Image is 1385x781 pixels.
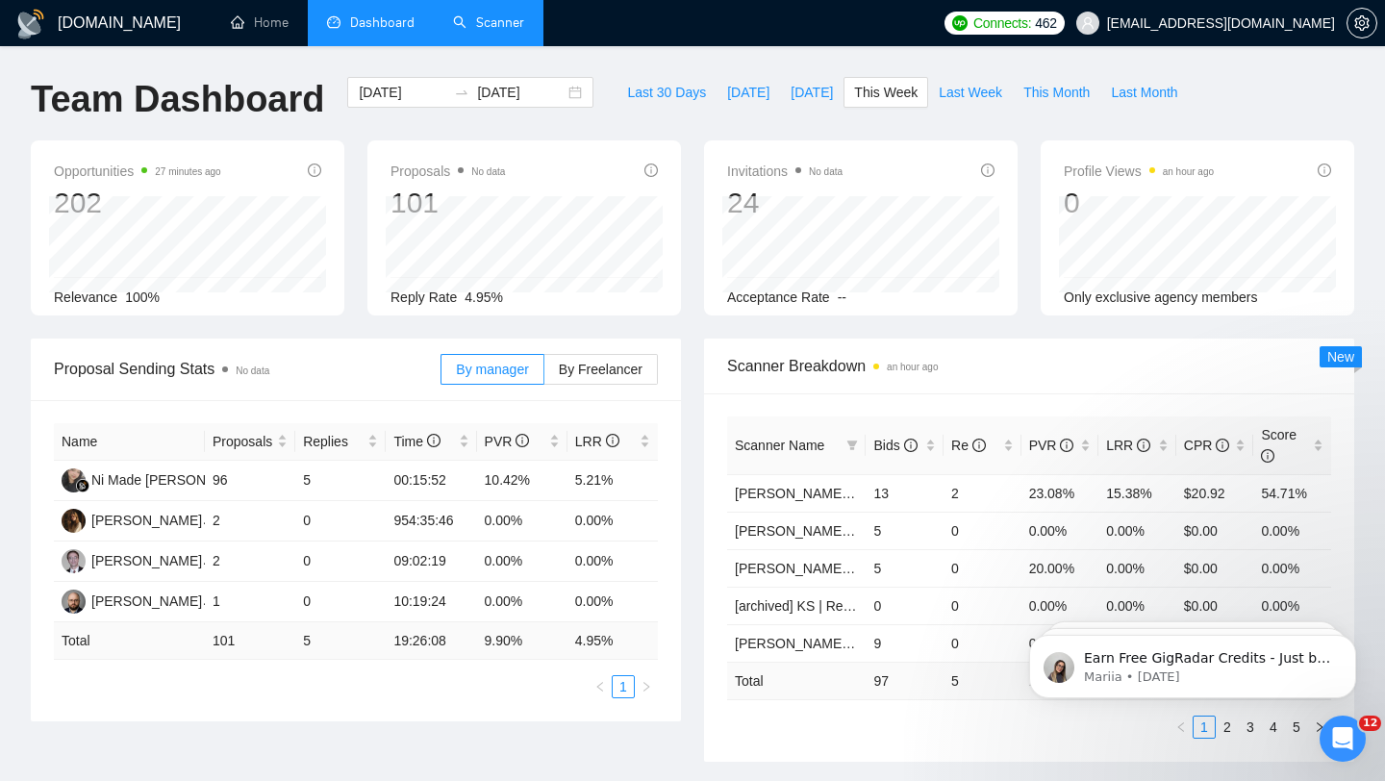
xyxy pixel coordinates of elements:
th: Name [54,423,205,461]
span: Score [1261,427,1297,464]
button: Last Week [928,77,1013,108]
td: 0.00% [567,501,658,542]
span: info-circle [644,164,658,177]
span: LRR [575,434,619,449]
td: 96 [205,461,295,501]
img: VP [62,549,86,573]
td: 10.42% [477,461,567,501]
td: 5 [295,622,386,660]
button: [DATE] [780,77,844,108]
a: homeHome [231,14,289,31]
span: Relevance [54,290,117,305]
span: Scanner Name [735,438,824,453]
img: upwork-logo.png [952,15,968,31]
div: 0 [1064,185,1214,221]
span: No data [471,166,505,177]
span: info-circle [308,164,321,177]
span: info-circle [1318,164,1331,177]
div: 101 [390,185,505,221]
a: [PERSON_NAME] | Low Code | AO [735,486,946,501]
span: Time [393,434,440,449]
span: right [641,681,652,693]
span: By Freelancer [559,362,642,377]
td: 9.90 % [477,622,567,660]
li: 1 [612,675,635,698]
span: Proposals [213,431,273,452]
span: left [594,681,606,693]
button: setting [1347,8,1377,38]
span: to [454,85,469,100]
img: AM [62,509,86,533]
td: 10:19:24 [386,582,476,622]
a: NMNi Made [PERSON_NAME] [62,471,256,487]
span: CPR [1184,438,1229,453]
time: an hour ago [1163,166,1214,177]
span: No data [236,365,269,376]
span: 12 [1359,716,1381,731]
img: gigradar-bm.png [76,479,89,492]
span: info-circle [904,439,918,452]
span: 100% [125,290,160,305]
td: Total [54,622,205,660]
span: Invitations [727,160,843,183]
td: 0 [944,624,1021,662]
span: swap-right [454,85,469,100]
time: an hour ago [887,362,938,372]
td: 0.00% [1253,587,1331,624]
iframe: Intercom live chat [1320,716,1366,762]
span: 462 [1035,13,1056,34]
td: 97 [866,662,944,699]
td: 0.00% [1253,549,1331,587]
td: $20.92 [1176,474,1254,512]
h1: Team Dashboard [31,77,324,122]
td: 00:15:52 [386,461,476,501]
td: 0.00% [477,542,567,582]
td: 0.00% [1098,512,1176,549]
button: right [635,675,658,698]
span: info-circle [1216,439,1229,452]
td: 20.00% [1021,549,1099,587]
td: 954:35:46 [386,501,476,542]
td: 1 [205,582,295,622]
td: 5 [944,662,1021,699]
div: [PERSON_NAME] [91,510,202,531]
td: 0 [944,587,1021,624]
td: $0.00 [1176,512,1254,549]
td: 2 [205,542,295,582]
td: 2 [205,501,295,542]
span: info-circle [1060,439,1073,452]
span: info-circle [972,439,986,452]
a: VP[PERSON_NAME] [62,552,202,567]
a: searchScanner [453,14,524,31]
span: This Week [854,82,918,103]
span: Last Month [1111,82,1177,103]
span: user [1081,16,1095,30]
th: Proposals [205,423,295,461]
span: Proposals [390,160,505,183]
span: By manager [456,362,528,377]
span: Scanner Breakdown [727,354,1331,378]
td: 15.38% [1098,474,1176,512]
span: This Month [1023,82,1090,103]
td: 23.08% [1021,474,1099,512]
span: Only exclusive agency members [1064,290,1258,305]
div: 202 [54,185,221,221]
td: 0 [295,582,386,622]
td: 101 [205,622,295,660]
span: Replies [303,431,364,452]
span: 4.95% [465,290,503,305]
span: PVR [1029,438,1074,453]
img: logo [15,9,46,39]
th: Replies [295,423,386,461]
td: 4.95 % [567,622,658,660]
span: info-circle [981,164,995,177]
a: [archived] KS | React Node | FS | [PERSON_NAME] (low average paid) [735,598,1162,614]
a: setting [1347,15,1377,31]
td: 19:26:08 [386,622,476,660]
button: [DATE] [717,77,780,108]
td: 0.00% [567,542,658,582]
td: 0.00% [567,582,658,622]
